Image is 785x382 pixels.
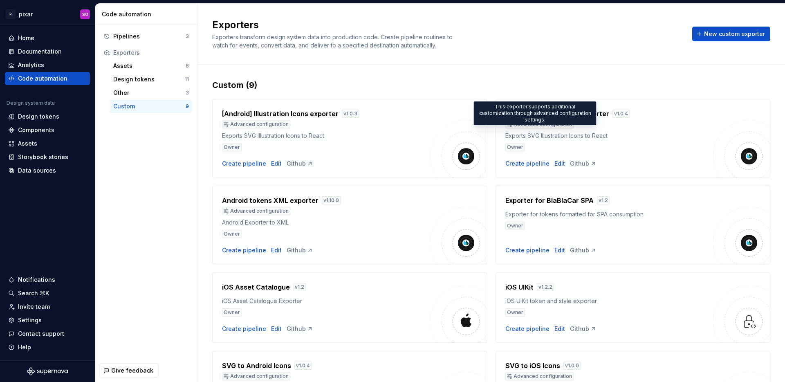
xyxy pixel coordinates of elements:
div: Design tokens [18,112,59,121]
div: Analytics [18,61,44,69]
div: Components [18,126,54,134]
h4: SVG to iOS Icons [505,361,560,371]
div: Custom (9) [212,79,770,91]
svg: Supernova Logo [27,367,68,375]
a: Home [5,31,90,45]
div: Search ⌘K [18,289,49,297]
div: Exporter for tokens formatted for SPA consumption [505,210,713,218]
div: Code automation [18,74,67,83]
div: 11 [185,76,189,83]
div: This exporter supports additional customization through advanced configuration settings. [474,101,597,125]
div: Advanced configuration [505,372,574,380]
button: Create pipeline [222,325,266,333]
div: Owner [222,308,242,317]
a: Github [570,160,597,168]
div: Edit [271,160,282,168]
a: Data sources [5,164,90,177]
span: Exporters transform design system data into production code. Create pipeline routines to watch fo... [212,34,454,49]
button: Give feedback [99,363,159,378]
h4: Android tokens XML exporter [222,195,318,205]
a: Github [287,160,313,168]
a: Github [287,246,313,254]
button: Help [5,341,90,354]
button: Pipelines3 [100,30,192,43]
div: v 1.0.0 [563,362,581,370]
h4: Exporter for BlaBlaCar SPA [505,195,594,205]
a: Edit [554,160,565,168]
h4: [Android] Illustration Icons exporter [222,109,339,119]
h4: SVG to Android Icons [222,361,291,371]
span: Give feedback [111,366,153,375]
div: v 1.2 [597,196,610,204]
button: Design tokens11 [110,73,192,86]
div: Exports SVG Illustration Icons to React [505,132,713,140]
div: Owner [505,308,525,317]
span: New custom exporter [704,30,765,38]
div: Pipelines [113,32,186,40]
a: Github [570,325,597,333]
a: Edit [554,325,565,333]
div: v 1.2.2 [537,283,554,291]
div: 3 [186,33,189,40]
button: Create pipeline [505,160,549,168]
div: Edit [271,246,282,254]
div: Assets [113,62,186,70]
a: Analytics [5,58,90,72]
div: Storybook stories [18,153,68,161]
div: Invite team [18,303,50,311]
div: Documentation [18,47,62,56]
h2: Exporters [212,18,682,31]
a: Github [570,246,597,254]
div: iOS UIKit token and style exporter [505,297,713,305]
div: SO [82,11,88,18]
button: Contact support [5,327,90,340]
div: Contact support [18,330,64,338]
div: Owner [222,230,242,238]
div: Android Exporter to XML [222,218,430,227]
a: Components [5,124,90,137]
a: Github [287,325,313,333]
div: Exports SVG Illustration Icons to React [222,132,430,140]
div: Design system data [7,100,55,106]
div: Owner [505,222,525,230]
div: v 1.0.4 [612,110,630,118]
div: Owner [505,143,525,151]
button: Assets8 [110,59,192,72]
div: Help [18,343,31,351]
button: Other3 [110,86,192,99]
div: pixar [19,10,33,18]
div: v 1.0.3 [342,110,359,118]
button: Create pipeline [505,246,549,254]
div: Edit [271,325,282,333]
div: Settings [18,316,42,324]
button: Create pipeline [505,325,549,333]
div: 3 [186,90,189,96]
div: Advanced configuration [222,207,290,215]
a: Code automation [5,72,90,85]
button: Create pipeline [222,160,266,168]
button: Search ⌘K [5,287,90,300]
button: PpixarSO [2,5,93,23]
button: Custom9 [110,100,192,113]
a: Documentation [5,45,90,58]
a: Edit [554,246,565,254]
div: Code automation [102,10,194,18]
div: P [6,9,16,19]
div: Exporters [113,49,189,57]
div: Data sources [18,166,56,175]
div: 8 [186,63,189,69]
button: New custom exporter [692,27,770,41]
a: Settings [5,314,90,327]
